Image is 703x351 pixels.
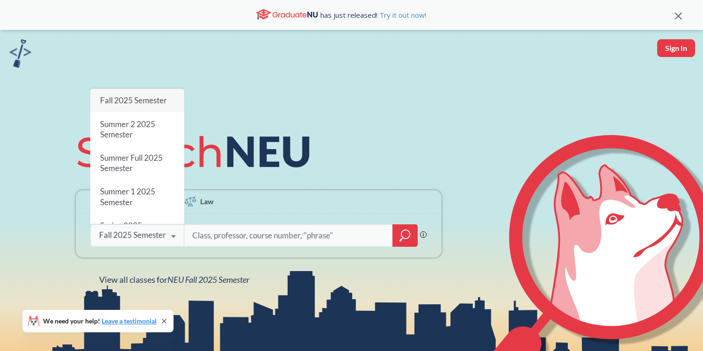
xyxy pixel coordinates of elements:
[320,10,426,20] span: has just released!
[200,196,214,207] span: Law
[657,39,695,57] button: Sign In
[99,230,166,240] div: Fall 2025 Semester
[392,224,418,247] div: magnifying glass
[377,10,426,20] a: Try it out now!
[101,317,157,325] a: Leave a testimonial
[100,119,155,139] span: Summer 2 2025 Semester
[399,229,411,242] svg: magnifying glass
[100,221,142,241] span: Spring 2025 Semester
[100,153,163,173] span: Summer Full 2025 Semester
[100,186,155,207] span: Summer 1 2025 Semester
[167,274,249,285] span: NEU Fall 2025 Semester
[100,95,167,105] span: Fall 2025 Semester
[43,318,157,324] span: We need your help!
[9,39,31,71] a: sandbox logo
[99,274,249,285] span: View all classes for
[9,39,31,68] img: sandbox logo
[191,226,386,245] input: Class, professor, course number, "phrase"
